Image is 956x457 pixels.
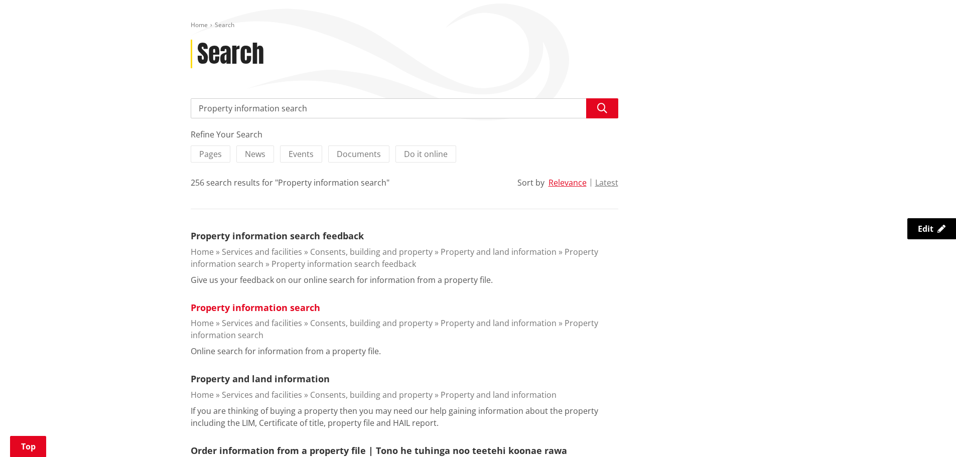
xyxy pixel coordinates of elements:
[595,178,618,187] button: Latest
[517,177,544,189] div: Sort by
[549,178,587,187] button: Relevance
[191,345,381,357] p: Online search for information from a property file.
[191,318,214,329] a: Home
[441,246,557,257] a: Property and land information
[310,246,433,257] a: Consents, building and property
[191,177,389,189] div: 256 search results for "Property information search"
[222,389,302,400] a: Services and facilities
[310,318,433,329] a: Consents, building and property
[191,405,618,429] p: If you are thinking of buying a property then you may need our help gaining information about the...
[907,218,956,239] a: Edit
[199,148,222,160] span: Pages
[337,148,381,160] span: Documents
[10,436,46,457] a: Top
[191,128,618,140] div: Refine Your Search
[191,246,214,257] a: Home
[191,98,618,118] input: Search input
[910,415,946,451] iframe: Messenger Launcher
[197,40,264,69] h1: Search
[191,389,214,400] a: Home
[215,21,234,29] span: Search
[191,301,320,314] a: Property information search
[191,444,567,456] a: Order information from a property file | Tono he tuhinga noo teetehi koonae rawa
[191,246,598,269] a: Property information search
[191,230,364,242] a: Property information search feedback
[191,318,598,341] a: Property information search
[441,389,557,400] a: Property and land information
[245,148,265,160] span: News
[191,274,493,286] p: Give us your feedback on our online search for information from a property file.
[289,148,314,160] span: Events
[222,318,302,329] a: Services and facilities
[404,148,448,160] span: Do it online
[310,389,433,400] a: Consents, building and property
[271,258,416,269] a: Property information search feedback
[191,21,208,29] a: Home
[918,223,933,234] span: Edit
[191,373,330,385] a: Property and land information
[222,246,302,257] a: Services and facilities
[441,318,557,329] a: Property and land information
[191,21,766,30] nav: breadcrumb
